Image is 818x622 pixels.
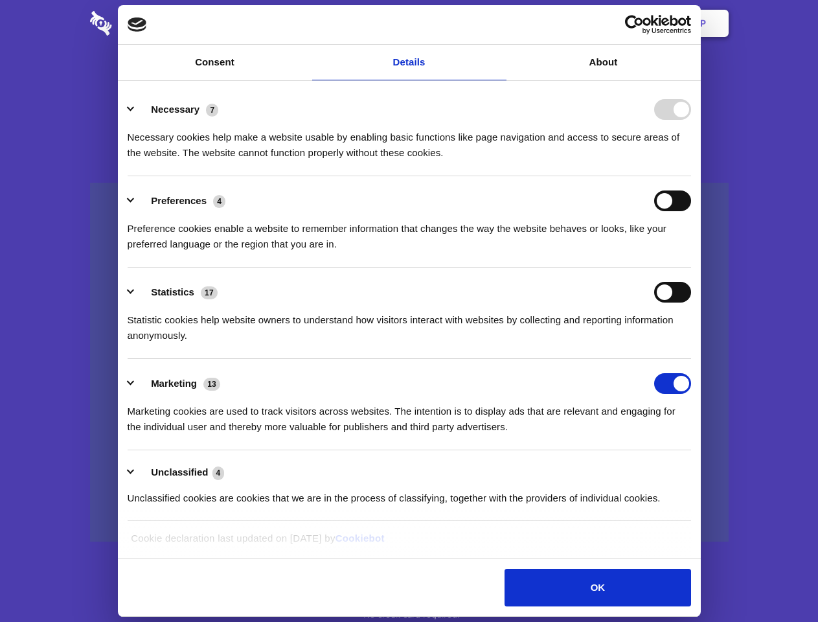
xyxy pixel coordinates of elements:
a: Cookiebot [335,533,385,544]
a: Contact [525,3,585,43]
span: 4 [212,466,225,479]
label: Necessary [151,104,199,115]
iframe: Drift Widget Chat Controller [753,557,802,606]
div: Cookie declaration last updated on [DATE] by [121,531,697,556]
label: Marketing [151,378,197,389]
a: Login [587,3,644,43]
a: Wistia video thumbnail [90,183,729,542]
a: Usercentrics Cookiebot - opens in a new window [578,15,691,34]
button: Marketing (13) [128,373,229,394]
img: logo-wordmark-white-trans-d4663122ce5f474addd5e946df7df03e33cb6a1c49d2221995e7729f52c070b2.svg [90,11,201,36]
h4: Auto-redaction of sensitive data, encrypted data sharing and self-destructing private chats. Shar... [90,118,729,161]
label: Preferences [151,195,207,206]
h1: Eliminate Slack Data Loss. [90,58,729,105]
span: 13 [203,378,220,391]
button: OK [505,569,690,606]
a: Pricing [380,3,437,43]
button: Statistics (17) [128,282,226,303]
button: Necessary (7) [128,99,227,120]
div: Unclassified cookies are cookies that we are in the process of classifying, together with the pro... [128,481,691,506]
div: Statistic cookies help website owners to understand how visitors interact with websites by collec... [128,303,691,343]
div: Marketing cookies are used to track visitors across websites. The intention is to display ads tha... [128,394,691,435]
a: Details [312,45,506,80]
button: Preferences (4) [128,190,234,211]
div: Preference cookies enable a website to remember information that changes the way the website beha... [128,211,691,252]
span: 4 [213,195,225,208]
a: Consent [118,45,312,80]
label: Statistics [151,286,194,297]
span: 7 [206,104,218,117]
div: Necessary cookies help make a website usable by enabling basic functions like page navigation and... [128,120,691,161]
img: logo [128,17,147,32]
a: About [506,45,701,80]
button: Unclassified (4) [128,465,233,481]
span: 17 [201,286,218,299]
